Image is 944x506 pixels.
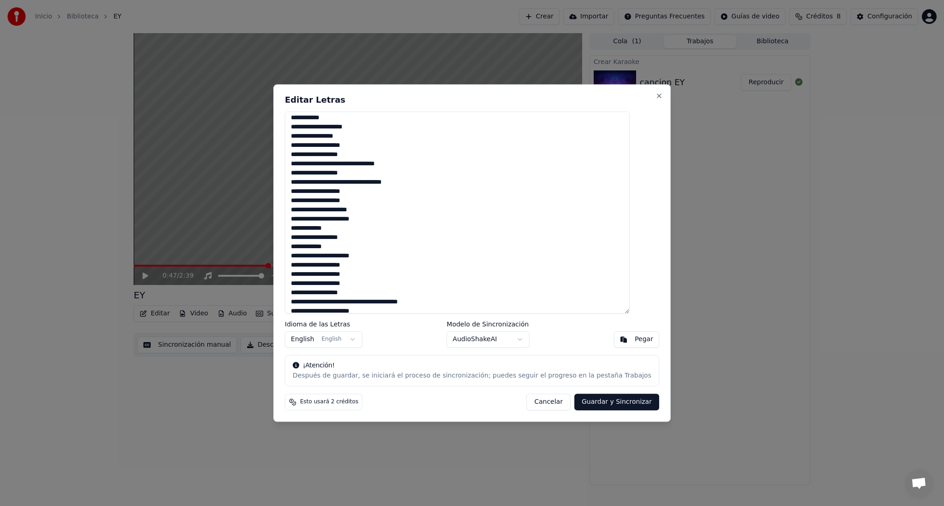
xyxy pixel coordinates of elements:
h2: Editar Letras [285,96,659,104]
div: ¡Atención! [293,361,651,370]
div: Pegar [635,335,653,344]
div: Después de guardar, se iniciará el proceso de sincronización; puedes seguir el progreso en la pes... [293,371,651,380]
label: Modelo de Sincronización [447,321,530,327]
label: Idioma de las Letras [285,321,362,327]
span: Esto usará 2 créditos [300,398,358,406]
button: Cancelar [526,394,571,410]
button: Pegar [614,331,659,348]
button: Guardar y Sincronizar [574,394,659,410]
